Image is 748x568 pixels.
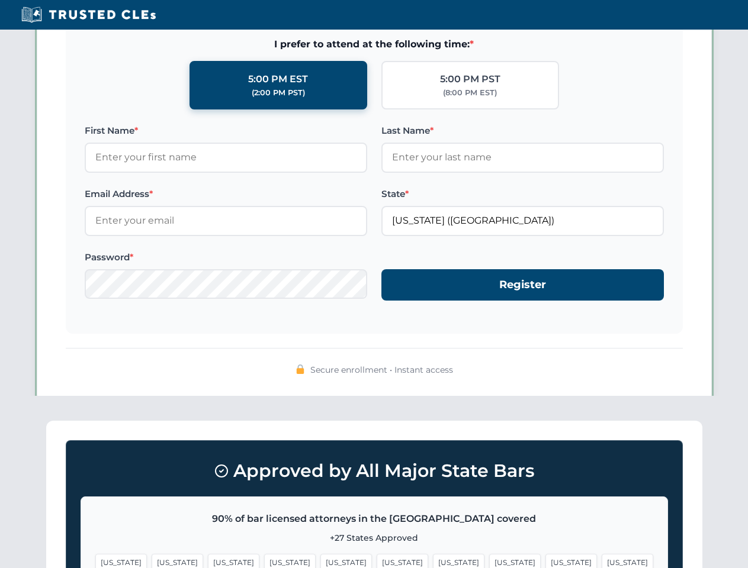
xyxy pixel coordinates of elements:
[95,531,653,544] p: +27 States Approved
[381,269,664,301] button: Register
[381,143,664,172] input: Enter your last name
[248,72,308,87] div: 5:00 PM EST
[85,143,367,172] input: Enter your first name
[443,87,497,99] div: (8:00 PM EST)
[296,364,305,374] img: 🔒
[95,511,653,527] p: 90% of bar licensed attorneys in the [GEOGRAPHIC_DATA] covered
[440,72,500,87] div: 5:00 PM PST
[81,455,668,487] h3: Approved by All Major State Bars
[85,206,367,235] input: Enter your email
[85,124,367,138] label: First Name
[18,6,159,24] img: Trusted CLEs
[85,250,367,264] label: Password
[381,124,664,138] label: Last Name
[252,87,305,99] div: (2:00 PM PST)
[381,187,664,201] label: State
[85,37,664,52] span: I prefer to attend at the following time:
[310,363,453,376] span: Secure enrollment • Instant access
[85,187,367,201] label: Email Address
[381,206,664,235] input: Florida (FL)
